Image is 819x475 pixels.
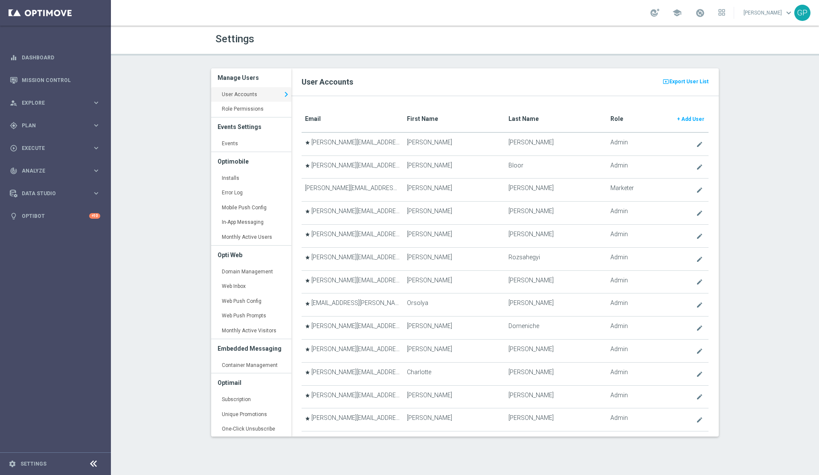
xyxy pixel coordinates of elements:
div: Plan [10,122,92,129]
span: Admin [610,231,628,238]
h3: Optimail [218,373,285,392]
span: Admin [610,392,628,399]
span: school [672,8,682,18]
td: [PERSON_NAME][EMAIL_ADDRESS][PERSON_NAME][DOMAIN_NAME] [302,339,403,362]
td: Orsolya [404,293,505,317]
span: Admin [610,139,628,146]
td: [PERSON_NAME] [505,270,607,293]
td: [PERSON_NAME] [404,155,505,179]
td: [PERSON_NAME] [404,317,505,340]
div: Explore [10,99,92,107]
a: Optibot [22,205,89,227]
td: Rozsahegyi [505,247,607,270]
div: Execute [10,144,92,152]
i: settings [9,460,16,468]
div: Analyze [10,167,92,175]
i: star [305,393,310,398]
td: [PERSON_NAME] [404,385,505,408]
i: keyboard_arrow_right [92,189,100,197]
i: star [305,347,310,352]
div: person_search Explore keyboard_arrow_right [9,100,101,106]
td: [PERSON_NAME][EMAIL_ADDRESS][DOMAIN_NAME] [302,155,403,179]
td: [PERSON_NAME][EMAIL_ADDRESS][PERSON_NAME][DOMAIN_NAME] [302,202,403,225]
i: create [696,393,703,400]
td: [PERSON_NAME] [505,339,607,362]
i: create [696,348,703,355]
td: Charlotte [404,362,505,385]
i: star [305,278,310,283]
td: [PERSON_NAME] [505,362,607,385]
button: equalizer Dashboard [9,54,101,61]
td: [PERSON_NAME][EMAIL_ADDRESS][PERSON_NAME][DOMAIN_NAME] [302,362,403,385]
span: Add User [681,116,704,122]
a: Settings [20,461,46,466]
span: Admin [610,414,628,422]
i: create [696,416,703,423]
h1: Settings [215,33,459,45]
translate: Last Name [508,115,539,122]
a: Mobile Push Config [211,200,291,216]
td: [PERSON_NAME] [404,132,505,155]
td: [PERSON_NAME] [404,224,505,247]
td: [PERSON_NAME][EMAIL_ADDRESS][PERSON_NAME][DOMAIN_NAME] [302,132,403,155]
i: create [696,256,703,263]
i: keyboard_arrow_right [281,88,291,101]
i: star [305,232,310,237]
button: play_circle_outline Execute keyboard_arrow_right [9,145,101,152]
td: [PERSON_NAME] [505,224,607,247]
td: [PERSON_NAME][EMAIL_ADDRESS][PERSON_NAME][DOMAIN_NAME] [302,431,403,454]
i: star [305,416,310,421]
td: [PERSON_NAME][EMAIL_ADDRESS][PERSON_NAME][DOMAIN_NAME] [302,179,403,202]
a: Mission Control [22,69,100,91]
translate: Role [610,115,623,122]
h3: Embedded Messaging [218,339,285,358]
div: Data Studio [10,190,92,197]
td: Domeniche [505,317,607,340]
button: Data Studio keyboard_arrow_right [9,190,101,197]
span: keyboard_arrow_down [784,8,793,18]
i: gps_fixed [10,122,17,129]
td: [PERSON_NAME][EMAIL_ADDRESS][DOMAIN_NAME] [302,408,403,431]
h3: Manage Users [218,68,285,87]
translate: Email [305,115,321,122]
i: star [305,209,310,214]
i: star [305,301,310,306]
td: [PERSON_NAME] [505,293,607,317]
i: star [305,255,310,260]
i: keyboard_arrow_right [92,121,100,129]
i: create [696,141,703,148]
i: create [696,187,703,194]
div: +10 [89,213,100,219]
span: Admin [610,254,628,261]
span: Data Studio [22,191,92,196]
a: [PERSON_NAME]keyboard_arrow_down [743,6,794,19]
a: Error Log [211,185,291,201]
div: Optibot [10,205,100,227]
span: Admin [610,208,628,215]
td: [PERSON_NAME] [505,408,607,431]
td: [PERSON_NAME][EMAIL_ADDRESS][PERSON_NAME][DOMAIN_NAME] [302,385,403,408]
button: track_changes Analyze keyboard_arrow_right [9,167,101,174]
td: [PERSON_NAME] [404,179,505,202]
a: Web Push Config [211,294,291,309]
span: Admin [610,346,628,353]
a: Web Push Prompts [211,308,291,324]
a: Domain Management [211,264,291,280]
i: present_to_all [662,77,669,86]
i: keyboard_arrow_right [92,99,100,107]
i: star [305,163,310,168]
td: [PERSON_NAME] [505,179,607,202]
a: In-App Messaging [211,215,291,230]
a: Unique Promotions [211,407,291,422]
i: create [696,233,703,240]
div: Mission Control [10,69,100,91]
button: lightbulb Optibot +10 [9,213,101,220]
span: + [677,116,680,122]
td: [PERSON_NAME] [404,247,505,270]
a: Monthly Active Visitors [211,323,291,339]
a: Installs [211,171,291,186]
div: GP [794,5,810,21]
